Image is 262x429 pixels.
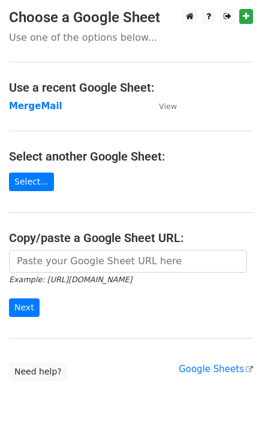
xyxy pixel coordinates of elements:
input: Next [9,298,40,317]
h4: Copy/paste a Google Sheet URL: [9,231,253,245]
small: Example: [URL][DOMAIN_NAME] [9,275,132,284]
h3: Choose a Google Sheet [9,9,253,26]
iframe: Chat Widget [202,371,262,429]
input: Paste your Google Sheet URL here [9,250,247,273]
h4: Select another Google Sheet: [9,149,253,164]
a: Select... [9,173,54,191]
h4: Use a recent Google Sheet: [9,80,253,95]
a: MergeMail [9,101,62,111]
a: Google Sheets [179,364,253,374]
p: Use one of the options below... [9,31,253,44]
a: Need help? [9,362,67,381]
small: View [159,102,177,111]
a: View [147,101,177,111]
